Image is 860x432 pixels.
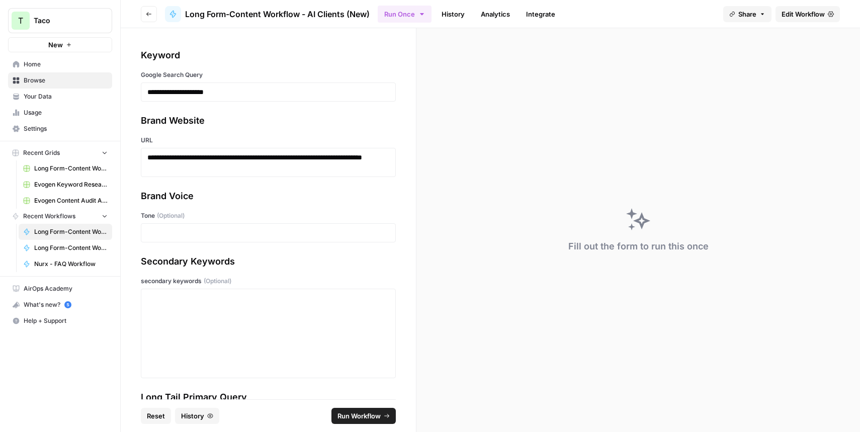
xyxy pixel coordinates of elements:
button: New [8,37,112,52]
span: Usage [24,108,108,117]
a: Settings [8,121,112,137]
a: 5 [64,301,71,308]
button: Help + Support [8,313,112,329]
span: Edit Workflow [782,9,825,19]
span: Recent Workflows [23,212,75,221]
a: History [436,6,471,22]
div: What's new? [9,297,112,312]
span: Run Workflow [337,411,381,421]
span: T [18,15,23,27]
span: (Optional) [157,211,185,220]
span: History [181,411,204,421]
a: AirOps Academy [8,281,112,297]
button: Run Once [378,6,432,23]
span: Nurx - FAQ Workflow [34,260,108,269]
span: AirOps Academy [24,284,108,293]
span: Taco [34,16,95,26]
button: History [175,408,219,424]
span: (Optional) [204,277,231,286]
div: Fill out the form to run this once [568,239,709,253]
label: URL [141,136,396,145]
a: Long Form-Content Workflow - AI Clients (New) [165,6,370,22]
button: Run Workflow [331,408,396,424]
span: Long Form-Content Workflow - AI Clients (New) Grid [34,164,108,173]
a: Home [8,56,112,72]
span: Recent Grids [23,148,60,157]
a: Your Data [8,89,112,105]
text: 5 [66,302,69,307]
a: Evogen Content Audit Agent Grid [19,193,112,209]
div: Secondary Keywords [141,254,396,269]
a: Browse [8,72,112,89]
div: Brand Voice [141,189,396,203]
a: Analytics [475,6,516,22]
span: Evogen Keyword Research Agent Grid [34,180,108,189]
span: Evogen Content Audit Agent Grid [34,196,108,205]
span: Reset [147,411,165,421]
label: secondary keywords [141,277,396,286]
button: Reset [141,408,171,424]
span: Share [738,9,756,19]
span: Help + Support [24,316,108,325]
a: Long Form-Content Workflow - AI Clients (New) Grid [19,160,112,177]
span: Browse [24,76,108,85]
label: Google Search Query [141,70,396,79]
span: New [48,40,63,50]
span: Settings [24,124,108,133]
button: Share [723,6,771,22]
a: Long Form-Content Workflow - All Clients (New) [19,240,112,256]
a: Integrate [520,6,561,22]
span: Long Form-Content Workflow - All Clients (New) [34,243,108,252]
label: Tone [141,211,396,220]
span: Long Form-Content Workflow - AI Clients (New) [185,8,370,20]
button: Workspace: Taco [8,8,112,33]
a: Nurx - FAQ Workflow [19,256,112,272]
a: Long Form-Content Workflow - AI Clients (New) [19,224,112,240]
div: Keyword [141,48,396,62]
a: Edit Workflow [776,6,840,22]
a: Usage [8,105,112,121]
button: Recent Workflows [8,209,112,224]
span: Your Data [24,92,108,101]
button: Recent Grids [8,145,112,160]
span: Long Form-Content Workflow - AI Clients (New) [34,227,108,236]
a: Evogen Keyword Research Agent Grid [19,177,112,193]
div: Brand Website [141,114,396,128]
span: Home [24,60,108,69]
button: What's new? 5 [8,297,112,313]
div: Long Tail Primary Query [141,390,396,404]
